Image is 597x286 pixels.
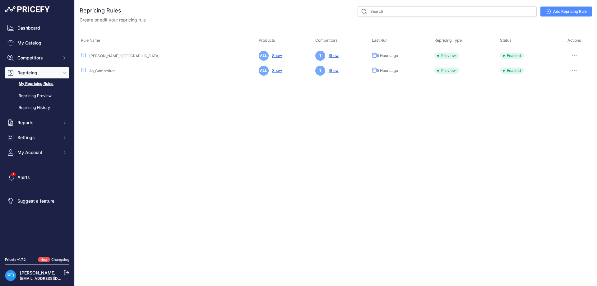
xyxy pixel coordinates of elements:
span: Status [500,38,511,43]
div: Pricefy v1.7.2 [5,257,26,262]
span: Preview [434,53,459,59]
span: Repricing Type [434,38,462,43]
span: Settings [17,134,58,141]
button: Settings [5,132,69,143]
span: Repricing [17,70,58,76]
a: [PERSON_NAME]-[GEOGRAPHIC_DATA] [89,54,160,58]
a: Repricing History [5,102,69,113]
a: Show [270,53,282,58]
span: ALL [259,51,269,61]
h2: Repricing Rules [80,6,121,15]
span: Enabled [500,68,524,74]
span: 1 [315,66,325,76]
span: Competitors [315,38,338,43]
span: Last Run [372,38,387,43]
span: 1 [315,51,325,61]
nav: Sidebar [5,22,69,250]
a: Dashboard [5,22,69,34]
button: Reports [5,117,69,128]
a: Alerts [5,172,69,183]
a: Show [326,53,339,58]
span: Preview [434,68,459,74]
span: Products [259,38,275,43]
a: Show [270,68,282,73]
span: 5 Hours ago [377,53,398,58]
span: My Account [17,149,58,156]
a: [PERSON_NAME] [20,270,56,275]
span: Enabled [500,53,524,59]
span: 5 Hours ago [377,68,398,73]
a: Repricing Preview [5,91,69,101]
a: My Catalog [5,37,69,49]
span: Reports [17,120,58,126]
p: Create or edit your repricing rule [80,17,146,23]
a: [EMAIL_ADDRESS][DOMAIN_NAME] [20,276,85,281]
span: ALL [259,66,269,76]
a: My Repricing Rules [5,78,69,89]
a: As_Competitor [89,68,115,73]
a: Show [326,68,339,73]
button: My Account [5,147,69,158]
input: Search [358,6,537,17]
span: Actions [567,38,581,43]
button: Repricing [5,67,69,78]
a: Add Repricing Rule [540,7,592,16]
a: Suggest a feature [5,195,69,207]
img: Pricefy Logo [5,6,50,12]
span: New [38,257,50,262]
a: Changelog [51,257,69,262]
span: Rule Name [81,38,100,43]
span: Competitors [17,55,58,61]
button: Competitors [5,52,69,63]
